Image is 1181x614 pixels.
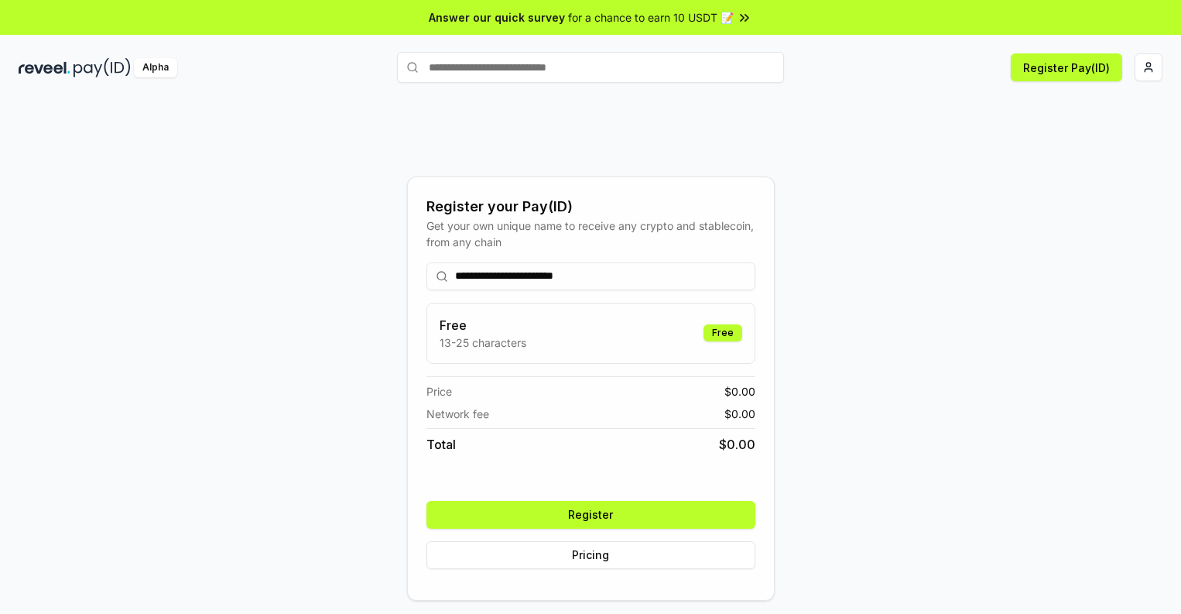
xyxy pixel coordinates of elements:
[703,324,742,341] div: Free
[426,501,755,529] button: Register
[724,383,755,400] span: $ 0.00
[426,541,755,569] button: Pricing
[1011,53,1122,81] button: Register Pay(ID)
[426,196,755,218] div: Register your Pay(ID)
[426,435,456,454] span: Total
[568,9,734,26] span: for a chance to earn 10 USDT 📝
[429,9,565,26] span: Answer our quick survey
[19,58,70,77] img: reveel_dark
[440,316,526,334] h3: Free
[426,406,489,422] span: Network fee
[134,58,177,77] div: Alpha
[74,58,131,77] img: pay_id
[426,218,755,250] div: Get your own unique name to receive any crypto and stablecoin, from any chain
[724,406,755,422] span: $ 0.00
[426,383,452,400] span: Price
[719,435,755,454] span: $ 0.00
[440,334,526,351] p: 13-25 characters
